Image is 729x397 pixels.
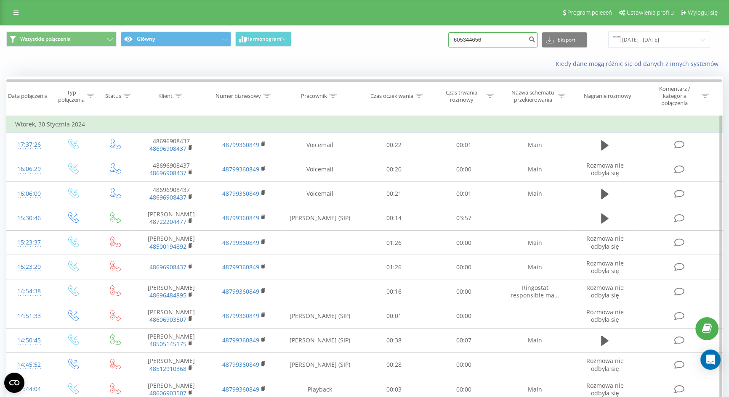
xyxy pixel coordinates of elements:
[20,36,71,42] span: Wszystkie połączenia
[158,92,173,100] div: Klient
[359,133,428,157] td: 00:22
[149,365,186,373] a: 48512910368
[586,381,623,397] span: Rozmowa nie odbyła się
[7,116,723,133] td: Wtorek, 30 Stycznia 2024
[222,385,259,393] a: 48799360849
[359,304,428,328] td: 00:01
[15,308,43,324] div: 14:51:33
[429,133,499,157] td: 00:01
[359,181,428,206] td: 00:21
[700,350,721,370] div: Open Intercom Messenger
[586,284,623,299] span: Rozmowa nie odbyła się
[280,133,359,157] td: Voicemail
[555,60,723,68] a: Kiedy dane mogą różnić się od danych z innych systemów
[429,255,499,279] td: 00:00
[511,284,559,299] span: Ringostat responsible ma...
[222,287,259,295] a: 48799360849
[246,36,281,42] span: Harmonogram
[359,255,428,279] td: 01:26
[499,328,572,352] td: Main
[149,291,186,299] a: 48696484895
[688,9,718,16] span: Wyloguj się
[429,157,499,181] td: 00:00
[15,283,43,300] div: 14:54:38
[301,92,327,100] div: Pracownik
[105,92,121,100] div: Status
[280,181,359,206] td: Voicemail
[359,206,428,230] td: 00:14
[542,32,587,47] button: Eksport
[429,231,499,255] td: 00:00
[58,89,85,103] div: Typ połączenia
[121,32,231,47] button: Główny
[15,137,43,153] div: 17:37:26
[149,169,186,177] a: 48696908437
[650,85,699,107] div: Komentarz / kategoria połączenia
[359,352,428,377] td: 00:28
[15,234,43,251] div: 15:23:37
[135,304,208,328] td: [PERSON_NAME]
[222,165,259,173] a: 48799360849
[222,239,259,247] a: 48799360849
[149,340,186,348] a: 48505145175
[359,157,428,181] td: 00:20
[149,263,186,271] a: 48696908437
[280,157,359,181] td: Voicemail
[429,304,499,328] td: 00:00
[15,357,43,373] div: 14:45:52
[15,186,43,202] div: 16:06:00
[222,141,259,149] a: 48799360849
[135,181,208,206] td: 48696908437
[135,206,208,230] td: [PERSON_NAME]
[567,9,612,16] span: Program poleceń
[429,181,499,206] td: 00:01
[135,328,208,352] td: [PERSON_NAME]
[15,332,43,349] div: 14:50:45
[4,373,24,393] button: Open CMP widget
[216,92,261,100] div: Numer biznesowy
[586,308,623,323] span: Rozmowa nie odbyła się
[15,161,43,177] div: 16:06:29
[499,133,572,157] td: Main
[135,133,208,157] td: 48696908437
[135,279,208,304] td: [PERSON_NAME]
[627,9,674,16] span: Ustawienia profilu
[370,92,413,100] div: Czas oczekiwania
[135,352,208,377] td: [PERSON_NAME]
[584,92,631,100] div: Nagranie rozmowy
[359,328,428,352] td: 00:38
[222,312,259,320] a: 48799360849
[499,231,572,255] td: Main
[222,263,259,271] a: 48799360849
[280,304,359,328] td: [PERSON_NAME] (SIP)
[8,92,48,100] div: Data połączenia
[499,157,572,181] td: Main
[222,214,259,222] a: 48799360849
[280,206,359,230] td: [PERSON_NAME] (SIP)
[280,352,359,377] td: [PERSON_NAME] (SIP)
[149,242,186,250] a: 48500194892
[429,279,499,304] td: 00:00
[222,360,259,368] a: 48799360849
[499,255,572,279] td: Main
[429,352,499,377] td: 00:00
[149,218,186,226] a: 48722204477
[359,279,428,304] td: 00:16
[586,259,623,275] span: Rozmowa nie odbyła się
[6,32,117,47] button: Wszystkie połączenia
[149,315,186,323] a: 48606903507
[15,259,43,275] div: 15:23:20
[149,193,186,201] a: 48696908437
[429,206,499,230] td: 03:57
[235,32,291,47] button: Harmonogram
[149,389,186,397] a: 48606903507
[586,357,623,372] span: Rozmowa nie odbyła się
[135,157,208,181] td: 48696908437
[280,328,359,352] td: [PERSON_NAME] (SIP)
[222,336,259,344] a: 48799360849
[499,181,572,206] td: Main
[135,231,208,255] td: [PERSON_NAME]
[586,161,623,177] span: Rozmowa nie odbyła się
[149,145,186,152] a: 48696908437
[448,32,537,47] input: Wyszukiwanie według numeru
